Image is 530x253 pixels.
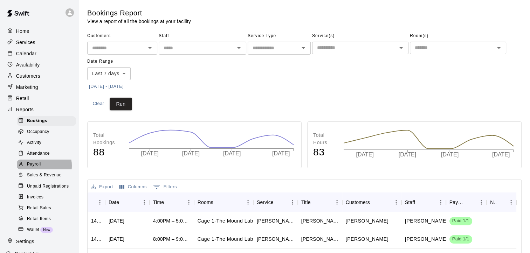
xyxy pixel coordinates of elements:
button: Select columns [118,182,149,192]
button: Open [145,43,155,53]
div: Service [257,192,274,212]
button: Menu [184,197,194,208]
div: Payment [449,192,466,212]
button: Menu [476,197,487,208]
div: Date [109,192,119,212]
button: Open [234,43,244,53]
span: Bookings [27,118,47,125]
div: Time [150,192,194,212]
span: Service(s) [312,30,408,42]
div: Notes [490,192,496,212]
span: Occupancy [27,128,49,135]
button: Menu [332,197,342,208]
span: Paid 1/1 [449,218,472,224]
button: Menu [243,197,253,208]
button: [DATE] - [DATE] [87,81,125,92]
tspan: [DATE] [272,150,290,156]
p: Total Bookings [93,132,122,146]
tspan: [DATE] [441,152,459,157]
a: Invoices [17,192,79,203]
div: Time [153,192,164,212]
a: Customers [6,71,73,81]
h5: Bookings Report [87,8,191,18]
a: Retail [6,93,73,104]
span: Activity [27,139,41,146]
a: Sales & Revenue [17,170,79,181]
div: 1426897 [91,236,102,243]
tspan: [DATE] [399,152,416,157]
div: Service [253,192,298,212]
div: Date [105,192,150,212]
div: Attendance [17,149,76,159]
button: Menu [139,197,150,208]
button: Sort [466,197,476,207]
span: Room(s) [410,30,506,42]
p: Total Hours [313,132,336,146]
div: Retail Sales [17,203,76,213]
button: Export [89,182,115,192]
a: Home [6,26,73,36]
div: Customers [342,192,401,212]
span: Sales & Revenue [27,172,62,179]
tspan: [DATE] [223,150,241,156]
p: Trent Rauschuber [346,217,388,225]
button: Menu [287,197,298,208]
a: Activity [17,138,79,148]
div: Occupancy [17,127,76,137]
div: Activity [17,138,76,148]
button: Clear [87,98,110,111]
p: Settings [16,238,34,245]
tspan: [DATE] [356,152,373,157]
div: 1428058 [91,217,102,224]
p: Availability [16,61,40,68]
button: Sort [496,197,506,207]
a: Settings [6,236,73,247]
a: Marketing [6,82,73,92]
span: Retail Items [27,216,51,223]
span: Date Range [87,56,149,67]
span: Unpaid Registrations [27,183,69,190]
h4: 83 [313,146,336,159]
tspan: [DATE] [182,150,200,156]
span: Invoices [27,194,43,201]
div: WalletNew [17,225,76,235]
div: Staff [401,192,446,212]
a: WalletNew [17,224,79,235]
span: New [40,228,53,232]
div: Sales & Revenue [17,170,76,180]
a: Bookings [17,115,79,126]
div: Title [301,192,311,212]
span: Attendance [27,150,50,157]
span: Staff [159,30,246,42]
a: Calendar [6,48,73,59]
div: Retail Items [17,214,76,224]
div: Last 7 days [87,67,131,80]
p: Cage 1-The Mound Lab [198,217,253,225]
p: Cage 1-The Mound Lab [198,236,253,243]
div: ID [88,192,105,212]
button: Sort [415,197,425,207]
div: Unpaid Registrations [17,182,76,191]
button: Menu [95,197,105,208]
a: Reports [6,104,73,115]
div: Chad Massengale 1 Hr Lesson (pitching, hitting, catching or fielding) [257,236,294,243]
tspan: [DATE] [492,152,510,157]
button: Sort [274,197,283,207]
div: Mon, Sep 15, 2025 [109,236,124,243]
div: Payment [446,192,487,212]
p: View a report of all the bookings at your facility [87,18,191,25]
span: Service Type [248,30,311,42]
p: Hayden Humphrey [346,236,388,243]
div: Rooms [198,192,213,212]
span: Paid 1/1 [449,236,472,243]
p: Home [16,28,29,35]
div: Customers [346,192,370,212]
p: Calendar [16,50,36,57]
a: Retail Items [17,213,79,224]
div: 8:00PM – 9:00PM [153,236,191,243]
div: 4:00PM – 5:00PM [153,217,191,224]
